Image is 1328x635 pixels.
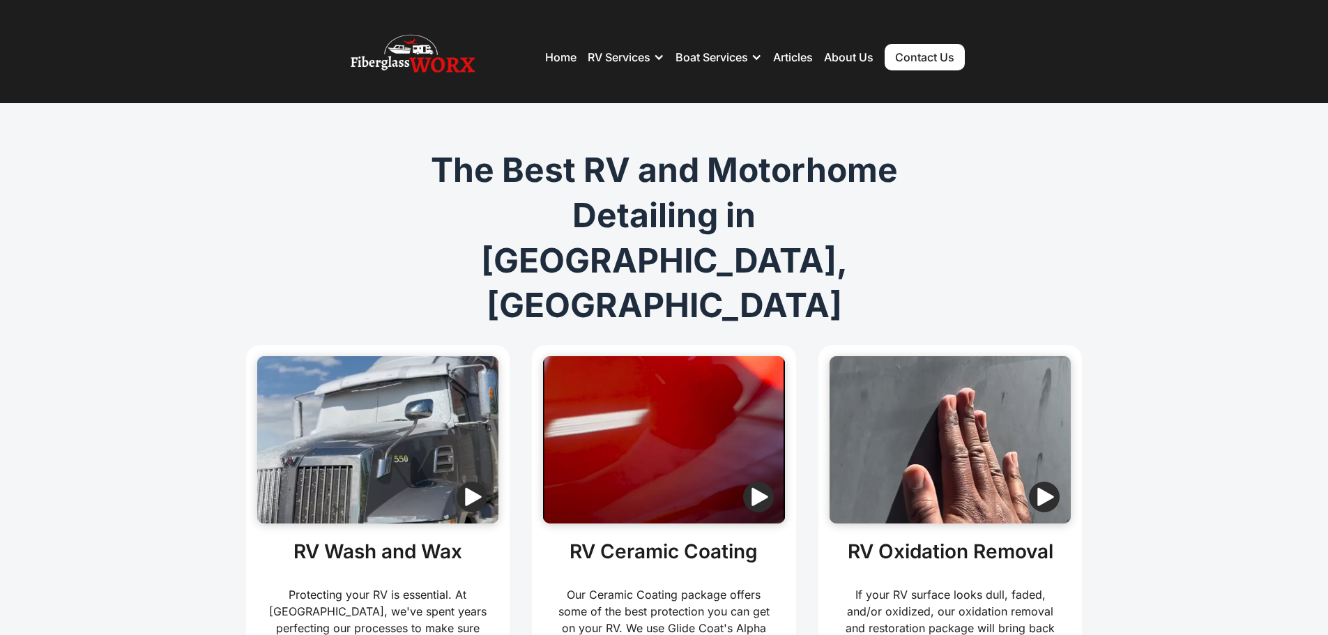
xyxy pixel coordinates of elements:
a: About Us [824,50,873,64]
img: Play video [457,482,487,512]
h1: The Best RV and Motorhome Detailing in [GEOGRAPHIC_DATA], [GEOGRAPHIC_DATA] [397,148,932,328]
img: Play video [1029,482,1060,512]
div: Boat Services [676,36,762,78]
div: RV Services [588,50,650,64]
h2: RV Wash and Wax [293,540,462,564]
a: Home [545,50,577,64]
h2: RV Oxidation Removal [848,540,1053,564]
div: Boat Services [676,50,748,64]
img: Play video [743,482,774,512]
a: Contact Us [885,44,965,70]
a: Articles [773,50,813,64]
div: RV Services [588,36,664,78]
img: Fiberglass WorX – RV Repair, RV Roof & RV Detailing [351,29,475,85]
h2: RV Ceramic Coating [570,540,758,564]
